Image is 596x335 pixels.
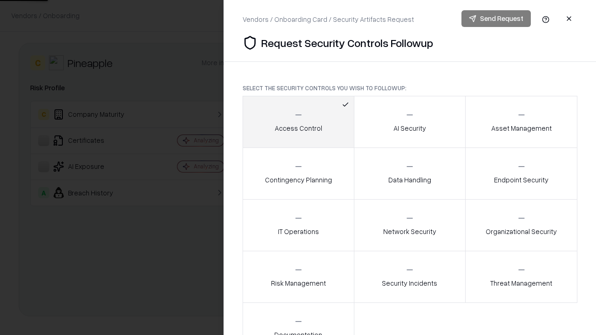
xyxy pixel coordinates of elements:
[465,251,577,303] button: Threat Management
[354,199,466,251] button: Network Security
[383,227,436,236] p: Network Security
[271,278,326,288] p: Risk Management
[278,227,319,236] p: IT Operations
[491,123,552,133] p: Asset Management
[243,147,354,200] button: Contingency Planning
[393,123,426,133] p: AI Security
[494,175,549,185] p: Endpoint Security
[388,175,431,185] p: Data Handling
[354,251,466,303] button: Security Incidents
[275,123,322,133] p: Access Control
[486,227,557,236] p: Organizational Security
[265,175,332,185] p: Contingency Planning
[465,96,577,148] button: Asset Management
[243,84,577,92] p: Select the security controls you wish to followup:
[465,147,577,200] button: Endpoint Security
[243,199,354,251] button: IT Operations
[261,35,433,50] p: Request Security Controls Followup
[490,278,552,288] p: Threat Management
[243,96,354,148] button: Access Control
[243,14,414,24] div: Vendors / Onboarding Card / Security Artifacts Request
[465,199,577,251] button: Organizational Security
[354,147,466,200] button: Data Handling
[243,251,354,303] button: Risk Management
[354,96,466,148] button: AI Security
[382,278,437,288] p: Security Incidents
